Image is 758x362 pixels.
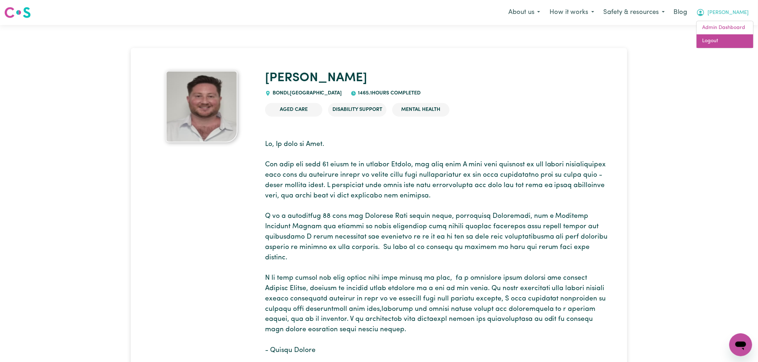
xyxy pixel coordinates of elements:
[166,71,238,142] img: Chad
[265,72,367,84] a: [PERSON_NAME]
[697,21,753,35] a: Admin Dashboard
[545,5,599,20] button: How it works
[392,103,450,117] li: Mental Health
[147,71,256,142] a: Chad 's profile picture'
[670,5,692,20] a: Blog
[4,4,31,21] a: Careseekers logo
[696,21,754,48] div: My Account
[599,5,670,20] button: Safety & resources
[356,90,421,96] span: 1465.1 hours completed
[729,333,752,356] iframe: Button to launch messaging window
[697,34,753,48] a: Logout
[271,90,342,96] span: BONDI , [GEOGRAPHIC_DATA]
[504,5,545,20] button: About us
[265,103,322,117] li: Aged Care
[708,9,749,17] span: [PERSON_NAME]
[692,5,754,20] button: My Account
[328,103,387,117] li: Disability Support
[4,6,31,19] img: Careseekers logo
